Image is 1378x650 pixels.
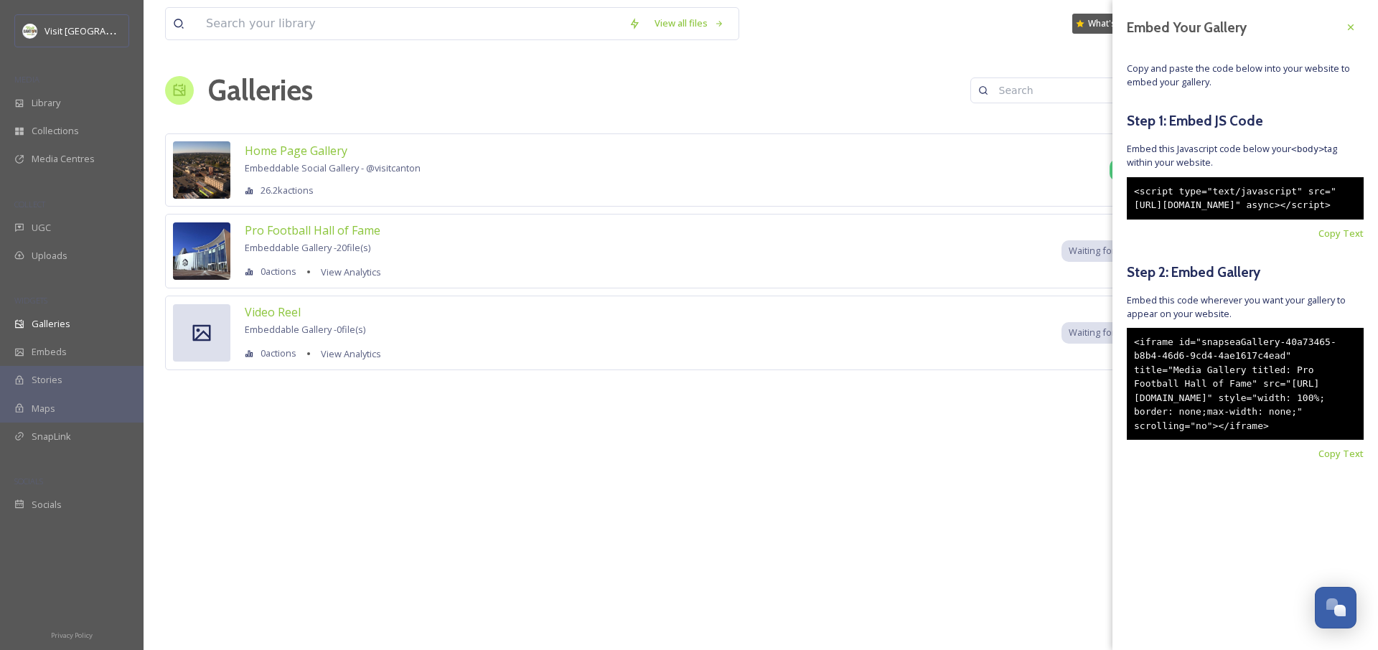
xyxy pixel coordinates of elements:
span: Privacy Policy [51,631,93,640]
a: Galleries [208,69,313,112]
div: <iframe id="snapseaGallery-40a73465-b8b4-46d6-9cd4-4ae1617c4ead" title="Media Gallery titled: Pro... [1127,328,1364,441]
span: Home Page Gallery [245,143,347,159]
span: Video Reel [245,304,301,320]
span: WIDGETS [14,295,47,306]
span: Copy and paste the code below into your website to embed your gallery. [1127,62,1364,89]
span: Stories [32,373,62,387]
img: d96df4a6-8b3a-4807-b641-a62671d25483.jpg [173,141,230,199]
button: Open Chat [1315,587,1356,628]
a: View all files [647,9,731,37]
span: Embeddable Gallery - 20 file(s) [245,241,370,254]
a: View Analytics [314,263,381,281]
h5: Step 2: Embed Gallery [1127,262,1364,283]
span: Collections [32,124,79,138]
div: <script type="text/javascript" src="[URL][DOMAIN_NAME]" async></script> [1127,177,1364,220]
span: Maps [32,402,55,415]
span: 26.2k actions [261,184,314,197]
span: Socials [32,498,62,512]
span: <body> [1291,143,1324,154]
a: View Analytics [314,345,381,362]
span: UGC [32,221,51,235]
span: View Analytics [321,265,381,278]
img: 5e174222-a7ba-48f9-b8c0-7a8d2f1229c9.jpg [173,222,230,280]
span: View Analytics [321,347,381,360]
a: Privacy Policy [51,626,93,643]
img: download.jpeg [23,24,37,38]
span: 0 actions [261,347,296,360]
h3: Embed Your Gallery [1127,17,1247,38]
span: Uploads [32,249,67,263]
span: Copy Text [1318,227,1364,240]
span: Waiting for Events [1069,244,1146,258]
span: Library [32,96,60,110]
h5: Step 1: Embed JS Code [1127,110,1364,131]
span: Visit [GEOGRAPHIC_DATA] [44,24,156,37]
span: Pro Football Hall of Fame [245,222,380,238]
span: 0 actions [261,265,296,278]
span: Media Centres [32,152,95,166]
span: Embeddable Gallery - 0 file(s) [245,323,365,336]
input: Search your library [199,8,622,39]
span: Embeds [32,345,67,359]
span: SnapLink [32,430,71,443]
span: Embed this Javascript code below your tag within your website. [1127,142,1364,169]
span: Waiting for Events [1069,326,1146,339]
span: Embeddable Social Gallery - @ visitcanton [245,161,421,174]
input: Search [992,76,1131,105]
span: Embed this code wherever you want your gallery to appear on your website. [1127,293,1364,321]
a: What's New [1072,14,1144,34]
span: Copy Text [1318,447,1364,461]
span: MEDIA [14,74,39,85]
span: COLLECT [14,199,45,209]
span: SOCIALS [14,476,43,486]
span: Galleries [32,317,70,331]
